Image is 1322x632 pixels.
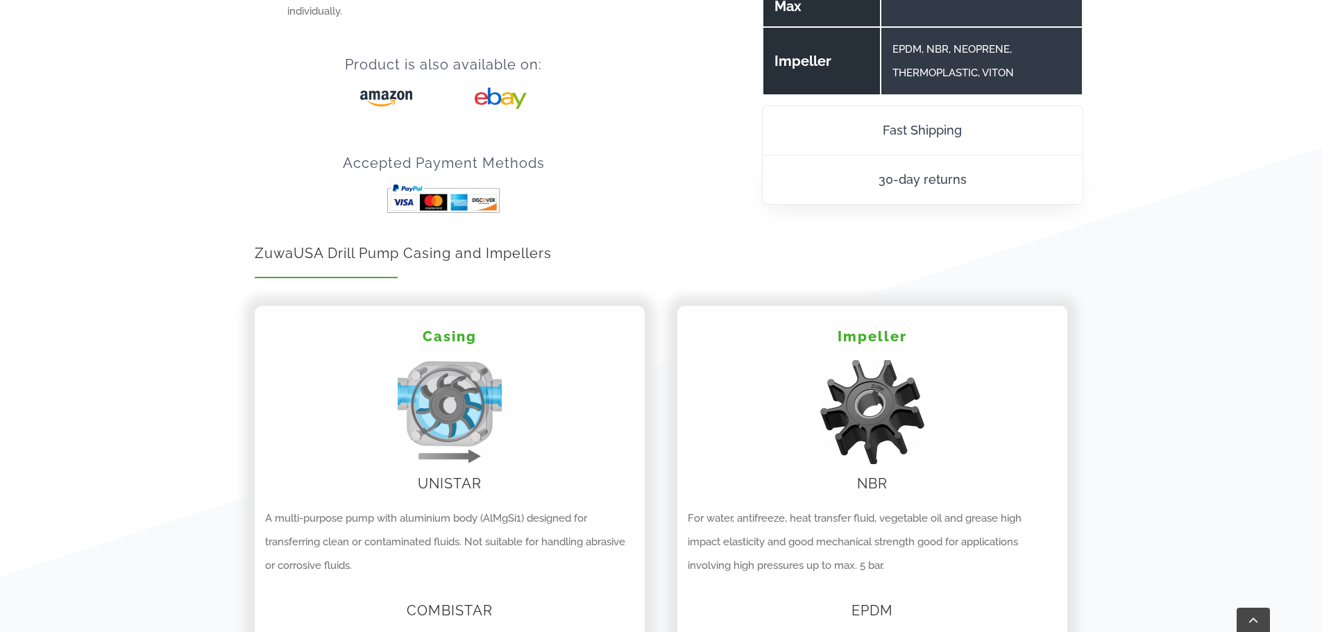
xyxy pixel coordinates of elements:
h3: Accepted Payment Methods [260,153,627,173]
strong: Casing [423,328,477,345]
strong: Impeller [838,328,907,345]
img: paypal-payments [387,185,500,213]
h3: Product is also available on: [260,55,627,75]
h2: ZuwaUSA Drill Pump Casing and Impellers [255,244,1067,262]
p: 30-day returns [777,169,1069,190]
img: amazon_logo.png [360,86,412,111]
img: csm_impeller-funktion-3_2e7c58c96b [398,360,502,464]
a: amazon_logo [360,85,412,97]
p: For water, antifreeze, heat transfer fluid, vegetable oil and grease high impact elasticity and g... [688,506,1057,577]
p: A multi-purpose pump with aluminium body (AlMgSi1) designed for transferring clean or contaminate... [265,506,634,577]
img: Impeller-frei [820,360,924,464]
h2: COMBISTAR [265,601,634,620]
a: ebay_logo [475,85,527,97]
h2: EPDM [688,601,1057,620]
h2: NBR [688,475,1057,493]
th: Impeller [763,28,880,94]
p: Fast Shipping [777,120,1069,141]
img: ebay_logo.png [475,86,527,111]
p: EPDM, NBR, NEOPRENE, THERMOPLASTIC, VITON [892,37,1060,85]
h2: UNISTAR [265,475,634,493]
